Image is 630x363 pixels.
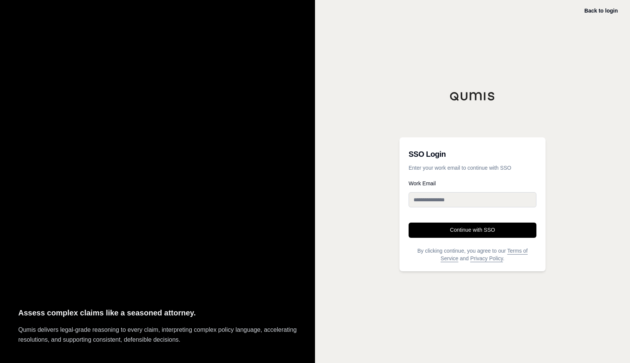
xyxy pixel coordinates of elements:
[584,8,618,14] a: Back to login
[409,223,536,238] button: Continue with SSO
[409,164,536,172] p: Enter your work email to continue with SSO
[409,146,536,162] h3: SSO Login
[18,325,297,345] p: Qumis delivers legal-grade reasoning to every claim, interpreting complex policy language, accele...
[470,255,503,261] a: Privacy Policy
[409,247,536,262] p: By clicking continue, you agree to our and .
[450,92,495,101] img: Qumis
[18,307,297,319] p: Assess complex claims like a seasoned attorney.
[409,181,536,186] label: Work Email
